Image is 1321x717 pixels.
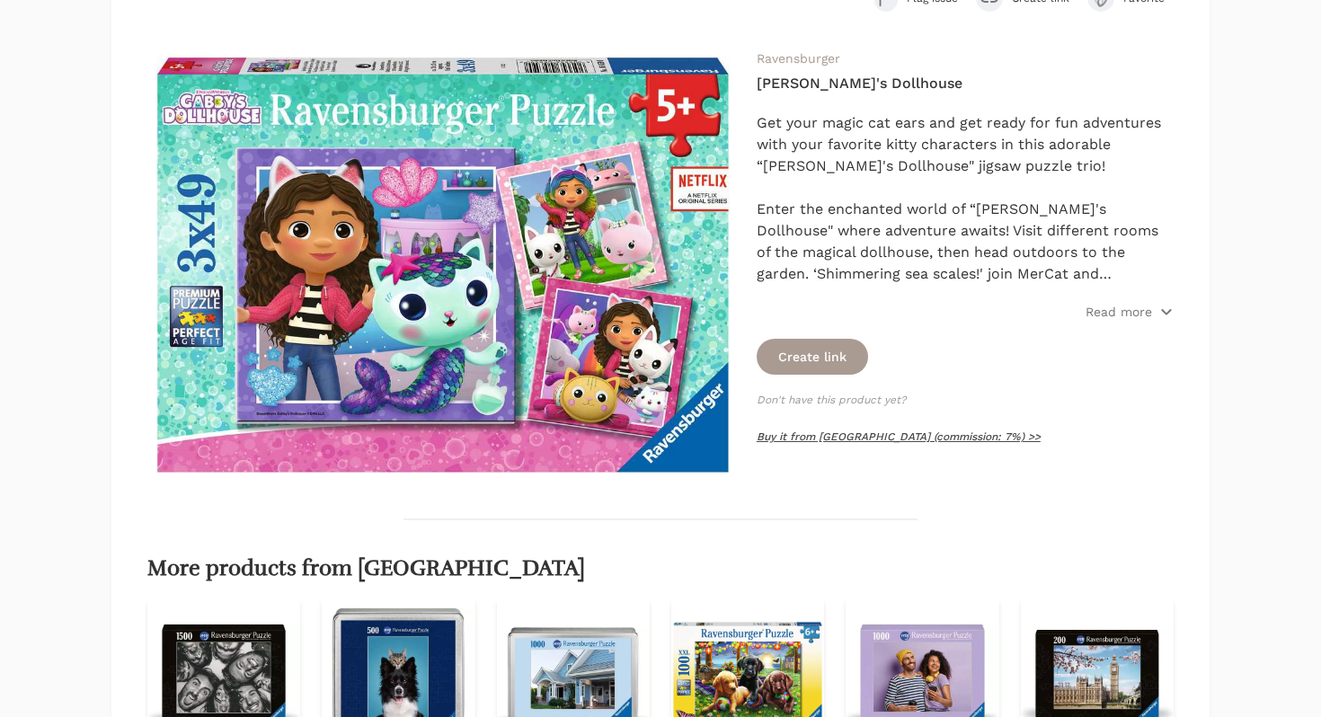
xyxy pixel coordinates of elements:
h2: More products from [GEOGRAPHIC_DATA] [147,556,1174,581]
a: Buy it from [GEOGRAPHIC_DATA] (commission: 7%) >> [757,430,1041,443]
a: Ravensburger [757,51,840,66]
img: Gabby's Dollhouse [147,48,739,482]
button: Create link [757,339,868,375]
p: Read more [1086,303,1152,321]
p: Don't have this product yet? [757,393,1174,407]
div: Get your magic cat ears and get ready for fun adventures with your favorite kitty characters in t... [757,112,1174,285]
h4: [PERSON_NAME]'s Dollhouse [757,73,1174,94]
button: Read more [1086,303,1174,321]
